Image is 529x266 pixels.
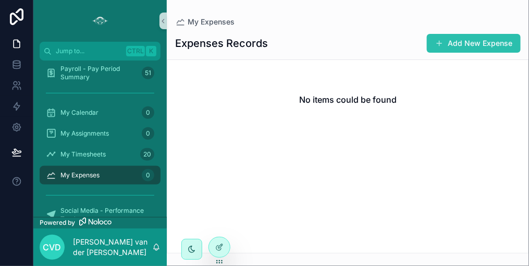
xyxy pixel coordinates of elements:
span: Ctrl [126,46,145,56]
button: Add New Expense [427,34,521,53]
span: Cvd [43,241,61,253]
a: Payroll - Pay Period Summary51 [40,64,161,82]
span: Payroll - Pay Period Summary [60,65,138,81]
a: Social Media - Performance Tracker [40,205,161,224]
span: Social Media - Performance Tracker [60,207,150,223]
div: 51 [142,67,154,79]
span: My Expenses [60,171,100,179]
div: 20 [140,148,154,161]
span: My Assignments [60,129,109,138]
a: My Expenses0 [40,166,161,185]
span: My Calendar [60,108,99,117]
span: My Timesheets [60,150,106,159]
div: 0 [142,169,154,182]
img: App logo [92,13,108,29]
h1: Expenses Records [175,36,268,51]
button: Jump to...CtrlK [40,42,161,61]
p: [PERSON_NAME] van der [PERSON_NAME] [73,237,152,258]
a: My Assignments0 [40,124,161,143]
div: scrollable content [33,61,167,217]
span: My Expenses [188,17,235,27]
span: Jump to... [56,47,122,55]
div: 0 [142,106,154,119]
a: My Expenses [175,17,235,27]
span: Powered by [40,219,75,227]
span: K [147,47,155,55]
a: My Timesheets20 [40,145,161,164]
a: My Calendar0 [40,103,161,122]
h2: No items could be found [299,93,397,106]
div: 0 [142,127,154,140]
a: Powered by [33,217,167,228]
